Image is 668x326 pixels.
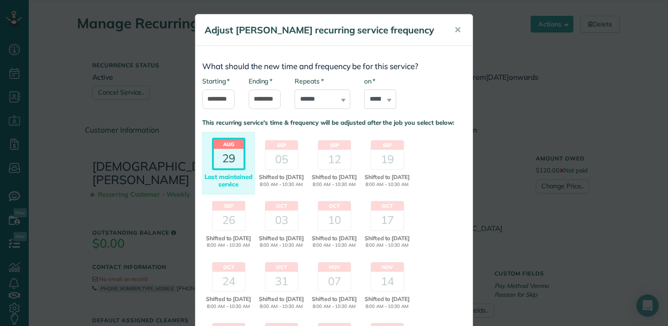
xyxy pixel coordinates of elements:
[202,77,230,86] label: Starting
[265,262,298,272] header: Oct
[309,295,360,303] span: Shifted to [DATE]
[364,77,375,86] label: on
[212,262,245,272] header: Oct
[318,141,351,150] header: Sep
[371,272,404,291] div: 14
[371,211,404,230] div: 17
[295,77,323,86] label: Repeats
[318,211,351,230] div: 10
[371,150,404,169] div: 19
[203,234,254,243] span: Shifted to [DATE]
[203,242,254,249] span: 8:00 AM - 10:30 AM
[214,149,244,168] div: 29
[309,181,360,188] span: 8:00 AM - 10:30 AM
[371,201,404,211] header: Oct
[205,24,441,37] h5: Adjust [PERSON_NAME] recurring service frequency
[256,234,307,243] span: Shifted to [DATE]
[371,141,404,150] header: Sep
[318,262,351,272] header: Nov
[256,303,307,310] span: 8:00 AM - 10:30 AM
[371,262,404,272] header: Nov
[362,181,412,188] span: 8:00 AM - 10:30 AM
[318,150,351,169] div: 12
[309,173,360,181] span: Shifted to [DATE]
[362,173,412,181] span: Shifted to [DATE]
[203,173,254,188] div: Last maintained service
[309,242,360,249] span: 8:00 AM - 10:30 AM
[309,303,360,310] span: 8:00 AM - 10:30 AM
[203,295,254,303] span: Shifted to [DATE]
[265,272,298,291] div: 31
[309,234,360,243] span: Shifted to [DATE]
[256,295,307,303] span: Shifted to [DATE]
[362,234,412,243] span: Shifted to [DATE]
[265,150,298,169] div: 05
[318,201,351,211] header: Oct
[212,272,245,291] div: 24
[256,173,307,181] span: Shifted to [DATE]
[265,211,298,230] div: 03
[212,201,245,211] header: Sep
[202,62,466,71] h3: What should the new time and frequency be for this service?
[256,181,307,188] span: 8:00 AM - 10:30 AM
[362,242,412,249] span: 8:00 AM - 10:30 AM
[265,201,298,211] header: Oct
[362,295,412,303] span: Shifted to [DATE]
[318,272,351,291] div: 07
[249,77,272,86] label: Ending
[362,303,412,310] span: 8:00 AM - 10:30 AM
[203,303,254,310] span: 8:00 AM - 10:30 AM
[454,25,461,35] span: ✕
[214,140,244,149] header: Aug
[256,242,307,249] span: 8:00 AM - 10:30 AM
[212,211,245,230] div: 26
[265,141,298,150] header: Sep
[202,118,466,127] p: This recurring service's time & frequency will be adjusted after the job you select below:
